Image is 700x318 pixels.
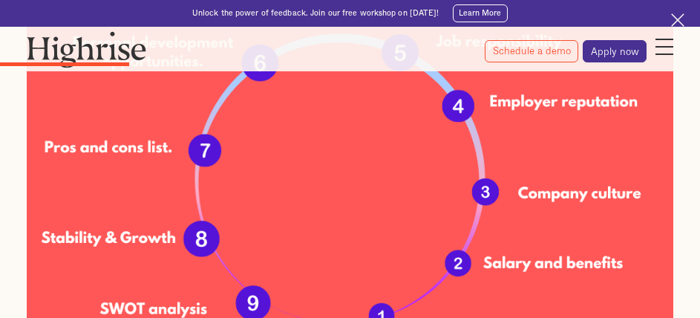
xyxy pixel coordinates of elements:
[671,13,684,27] img: Cross icon
[27,31,146,68] img: Highrise logo
[485,40,578,62] a: Schedule a demo
[192,8,439,19] div: Unlock the power of feedback. Join our free workshop on [DATE]!
[453,4,508,22] a: Learn More
[583,40,647,62] a: Apply now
